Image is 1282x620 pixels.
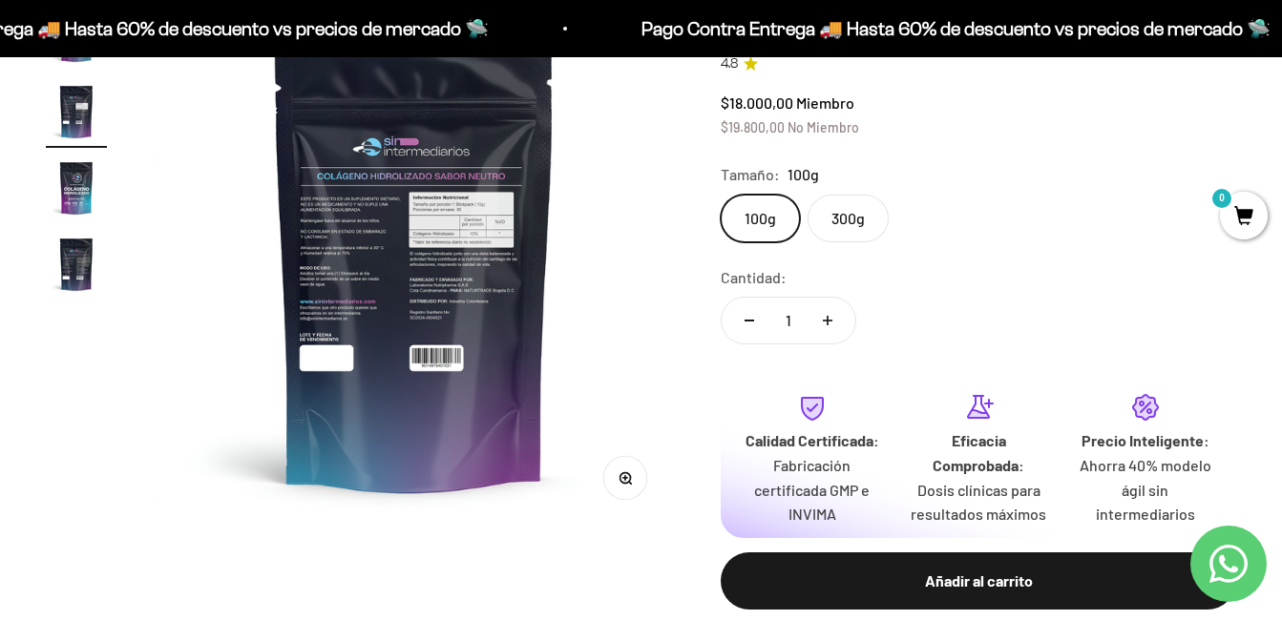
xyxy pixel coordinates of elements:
img: Colágeno Hidrolizado [46,157,107,218]
p: Fabricación certificada GMP e INVIMA [744,453,880,527]
span: $18.000,00 [721,93,793,112]
p: Pago Contra Entrega 🚚 Hasta 60% de descuento vs precios de mercado 🛸 [633,13,1262,44]
p: Ahorra 40% modelo ágil sin intermediarios [1077,453,1213,527]
img: Colágeno Hidrolizado [153,5,675,527]
button: Añadir al carrito [721,552,1236,610]
button: Ir al artículo 3 [46,157,107,224]
button: Ir al artículo 2 [46,81,107,148]
img: Colágeno Hidrolizado [46,234,107,295]
label: Cantidad: [721,265,787,290]
legend: Tamaño: [721,162,780,187]
a: 0 [1220,207,1268,228]
span: 100g [788,162,819,187]
strong: Calidad Certificada: [746,431,879,449]
span: $19.800,00 [721,119,785,135]
div: Añadir al carrito [759,568,1198,593]
p: Dosis clínicas para resultados máximos [911,478,1047,527]
button: Aumentar cantidad [800,298,855,343]
a: 4.84.8 de 5.0 estrellas [721,53,1236,74]
span: Miembro [796,93,854,112]
button: Ir al artículo 4 [46,234,107,300]
span: 4.8 [721,53,738,74]
img: Colágeno Hidrolizado [46,81,107,142]
strong: Eficacia Comprobada: [933,431,1024,474]
strong: Precio Inteligente: [1082,431,1209,449]
button: Reducir cantidad [722,298,777,343]
span: No Miembro [788,119,859,135]
mark: 0 [1210,187,1233,210]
